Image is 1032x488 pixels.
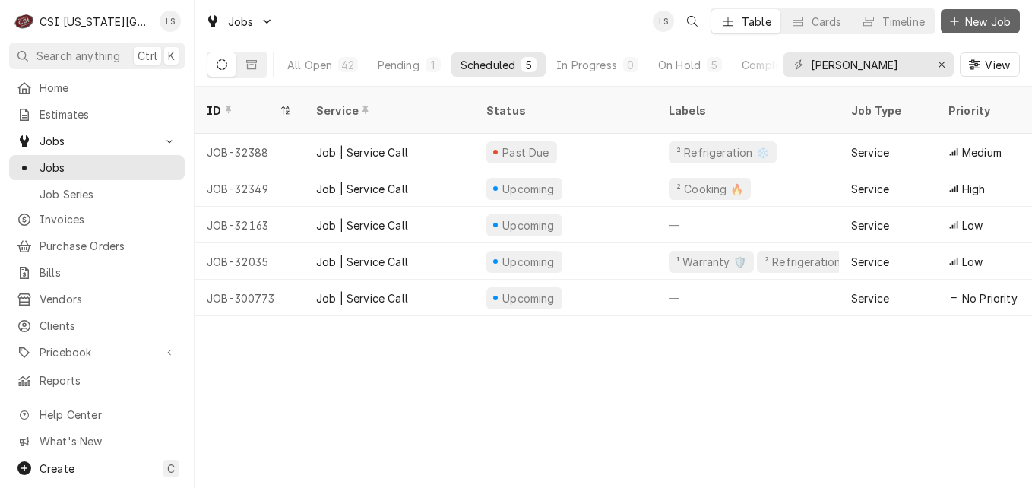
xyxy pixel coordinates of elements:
div: Upcoming [501,254,557,270]
div: Service [851,144,889,160]
a: Jobs [9,155,185,180]
div: ² Refrigeration ❄️ [675,144,771,160]
div: ² Refrigeration ❄️ [763,254,859,270]
div: Upcoming [501,181,557,197]
div: Service [851,290,889,306]
span: Jobs [40,133,154,149]
span: K [168,48,175,64]
div: JOB-32349 [195,170,304,207]
div: Timeline [882,14,925,30]
div: ID [207,103,277,119]
div: On Hold [658,57,701,73]
button: Open search [680,9,704,33]
div: Status [486,103,641,119]
div: 5 [710,57,719,73]
div: Job | Service Call [316,217,408,233]
span: Help Center [40,407,176,423]
div: ¹ Warranty 🛡️ [675,254,748,270]
span: Job Series [40,186,177,202]
span: Jobs [40,160,177,176]
a: Home [9,75,185,100]
span: Bills [40,265,177,280]
span: Create [40,462,74,475]
a: Vendors [9,287,185,312]
div: Job | Service Call [316,144,408,160]
div: Service [851,181,889,197]
a: Clients [9,313,185,338]
span: Estimates [40,106,177,122]
a: Purchase Orders [9,233,185,258]
a: Invoices [9,207,185,232]
div: Job | Service Call [316,254,408,270]
div: 0 [626,57,635,73]
div: Service [851,254,889,270]
span: Pricebook [40,344,154,360]
div: In Progress [556,57,617,73]
div: JOB-300773 [195,280,304,316]
span: Purchase Orders [40,238,177,254]
div: CSI [US_STATE][GEOGRAPHIC_DATA] [40,14,151,30]
span: Low [962,217,983,233]
div: 5 [524,57,533,73]
input: Keyword search [811,52,925,77]
span: View [982,57,1013,73]
button: View [960,52,1020,77]
div: Upcoming [501,217,557,233]
span: Ctrl [138,48,157,64]
div: CSI Kansas City's Avatar [14,11,35,32]
div: Lindy Springer's Avatar [160,11,181,32]
div: Job | Service Call [316,290,408,306]
div: JOB-32163 [195,207,304,243]
a: Go to Jobs [9,128,185,154]
div: Service [851,217,889,233]
a: Go to What's New [9,429,185,454]
div: Cards [812,14,842,30]
span: Invoices [40,211,177,227]
a: Go to Pricebook [9,340,185,365]
a: Job Series [9,182,185,207]
a: Bills [9,260,185,285]
span: No Priority [962,290,1018,306]
div: JOB-32035 [195,243,304,280]
div: Scheduled [461,57,515,73]
div: All Open [287,57,332,73]
div: Service [316,103,459,119]
a: Reports [9,368,185,393]
span: Low [962,254,983,270]
div: Past Due [501,144,552,160]
span: C [167,461,175,477]
div: Upcoming [501,290,557,306]
span: Medium [962,144,1002,160]
div: ² Cooking 🔥 [675,181,745,197]
button: Search anythingCtrlK [9,43,185,69]
a: Go to Jobs [199,9,280,34]
span: Home [40,80,177,96]
span: Vendors [40,291,177,307]
span: Jobs [228,14,254,30]
span: High [962,181,986,197]
div: JOB-32388 [195,134,304,170]
div: C [14,11,35,32]
div: Job Type [851,103,924,119]
div: — [657,207,839,243]
div: Labels [669,103,827,119]
button: Erase input [929,52,954,77]
div: — [657,280,839,316]
span: What's New [40,433,176,449]
a: Estimates [9,102,185,127]
span: Reports [40,372,177,388]
div: Lindy Springer's Avatar [653,11,674,32]
div: LS [160,11,181,32]
div: Completed [742,57,799,73]
span: Search anything [36,48,120,64]
div: 1 [429,57,438,73]
span: Clients [40,318,177,334]
div: Pending [378,57,419,73]
div: LS [653,11,674,32]
div: Priority [948,103,1030,119]
div: Job | Service Call [316,181,408,197]
a: Go to Help Center [9,402,185,427]
span: New Job [962,14,1014,30]
button: New Job [941,9,1020,33]
div: 42 [341,57,354,73]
